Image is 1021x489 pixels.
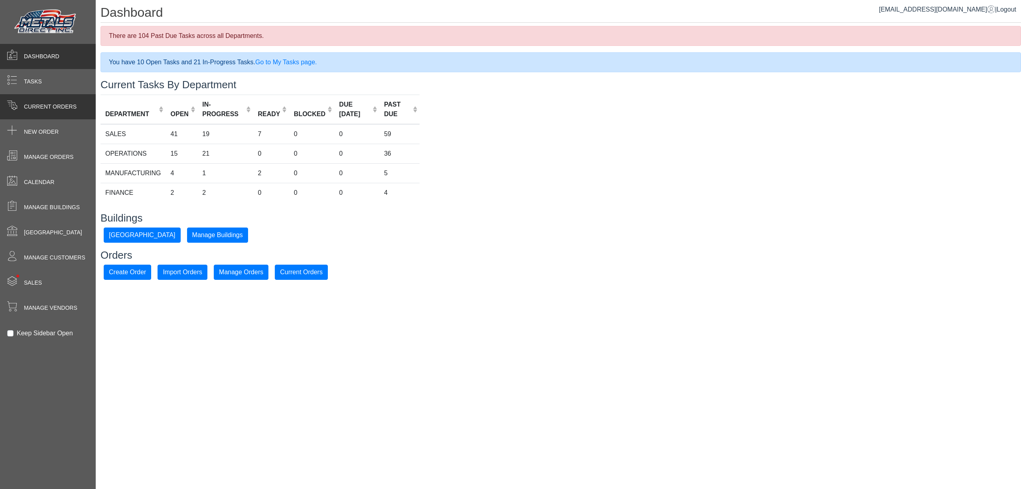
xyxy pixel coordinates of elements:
div: | [879,5,1016,14]
td: 0 [334,124,379,144]
a: Import Orders [158,268,207,275]
td: 4 [166,163,198,183]
td: 0 [334,163,379,183]
td: 15 [166,144,198,163]
span: Current Orders [24,103,77,111]
td: 0 [289,124,335,144]
div: BLOCKED [294,109,325,119]
span: Calendar [24,178,54,186]
td: 1 [197,163,253,183]
span: Dashboard [24,52,59,61]
span: Manage Vendors [24,304,77,312]
h3: Current Tasks By Department [101,79,1021,91]
span: Manage Customers [24,253,85,262]
a: Current Orders [275,268,328,275]
a: [EMAIL_ADDRESS][DOMAIN_NAME] [879,6,995,13]
h3: Orders [101,249,1021,261]
td: 2 [197,183,253,202]
td: 2 [166,183,198,202]
td: 0 [289,163,335,183]
td: 4 [379,183,420,202]
div: IN-PROGRESS [202,100,244,119]
button: Current Orders [275,265,328,280]
a: Manage Orders [214,268,268,275]
button: [GEOGRAPHIC_DATA] [104,228,181,243]
td: 0 [253,183,289,202]
td: 41 [166,124,198,144]
td: 2 [253,163,289,183]
span: Logout [997,6,1016,13]
label: Keep Sidebar Open [17,329,73,338]
td: 0 [334,183,379,202]
button: Manage Buildings [187,228,248,243]
td: 7 [253,124,289,144]
td: 21 [197,144,253,163]
h3: Buildings [101,212,1021,224]
img: Metals Direct Inc Logo [12,7,80,37]
span: [GEOGRAPHIC_DATA] [24,228,82,237]
td: 0 [334,144,379,163]
span: Manage Orders [24,153,73,161]
td: 36 [379,144,420,163]
button: Manage Orders [214,265,268,280]
td: 0 [289,144,335,163]
td: 59 [379,124,420,144]
div: PAST DUE [384,100,411,119]
a: Go to My Tasks page. [255,59,317,65]
button: Create Order [104,265,151,280]
td: 19 [197,124,253,144]
h1: Dashboard [101,5,1021,23]
div: There are 104 Past Due Tasks across all Departments. [101,26,1021,46]
div: DUE [DATE] [339,100,370,119]
a: Manage Buildings [187,231,248,238]
div: READY [258,109,280,119]
td: FINANCE [101,183,166,202]
div: You have 10 Open Tasks and 21 In-Progress Tasks. [101,52,1021,72]
div: OPEN [171,109,189,119]
a: [GEOGRAPHIC_DATA] [104,231,181,238]
td: 0 [289,183,335,202]
td: OPERATIONS [101,144,166,163]
td: MANUFACTURING [101,163,166,183]
td: 0 [253,144,289,163]
span: • [8,263,28,289]
div: DEPARTMENT [105,109,157,119]
span: Tasks [24,77,42,86]
button: Import Orders [158,265,207,280]
a: Create Order [104,268,151,275]
td: 5 [379,163,420,183]
span: Sales [24,279,42,287]
td: SALES [101,124,166,144]
span: Manage Buildings [24,203,80,212]
span: New Order [24,128,59,136]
